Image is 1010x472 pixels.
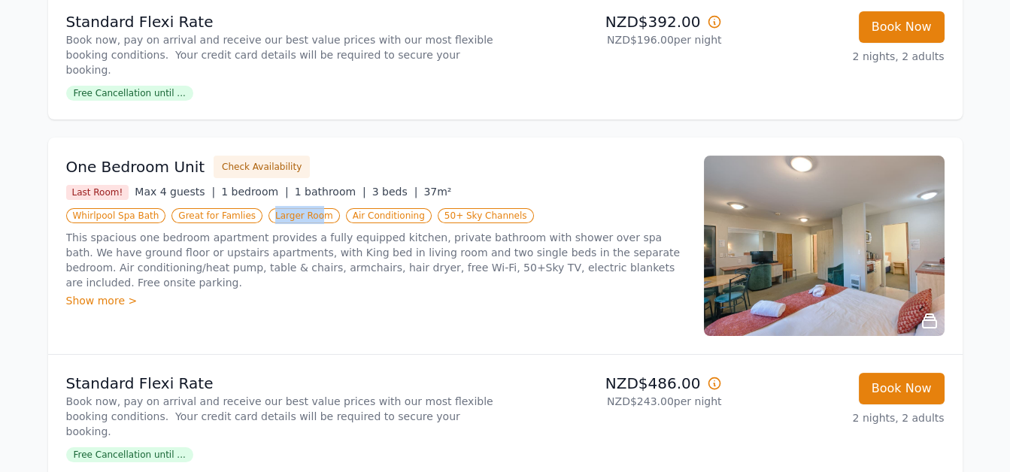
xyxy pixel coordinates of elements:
span: Air Conditioning [346,208,432,223]
p: This spacious one bedroom apartment provides a fully equipped kitchen, private bathroom with show... [66,230,686,290]
span: Great for Famlies [171,208,262,223]
span: 37m² [423,186,451,198]
button: Book Now [859,11,945,43]
p: NZD$243.00 per night [511,394,722,409]
p: NZD$196.00 per night [511,32,722,47]
p: 2 nights, 2 adults [734,410,945,425]
span: Whirlpool Spa Bath [66,208,166,223]
span: Free Cancellation until ... [66,447,193,462]
p: Book now, pay on arrival and receive our best value prices with our most flexible booking conditi... [66,32,499,77]
span: 3 beds | [372,186,418,198]
span: 50+ Sky Channels [438,208,534,223]
p: Standard Flexi Rate [66,373,499,394]
p: Book now, pay on arrival and receive our best value prices with our most flexible booking conditi... [66,394,499,439]
button: Book Now [859,373,945,404]
span: 1 bathroom | [295,186,366,198]
span: Max 4 guests | [135,186,215,198]
span: Free Cancellation until ... [66,86,193,101]
p: 2 nights, 2 adults [734,49,945,64]
p: NZD$486.00 [511,373,722,394]
div: Show more > [66,293,686,308]
span: Last Room! [66,185,129,200]
span: 1 bedroom | [221,186,289,198]
p: NZD$392.00 [511,11,722,32]
span: Larger Room [268,208,340,223]
button: Check Availability [214,156,310,178]
h3: One Bedroom Unit [66,156,205,177]
p: Standard Flexi Rate [66,11,499,32]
